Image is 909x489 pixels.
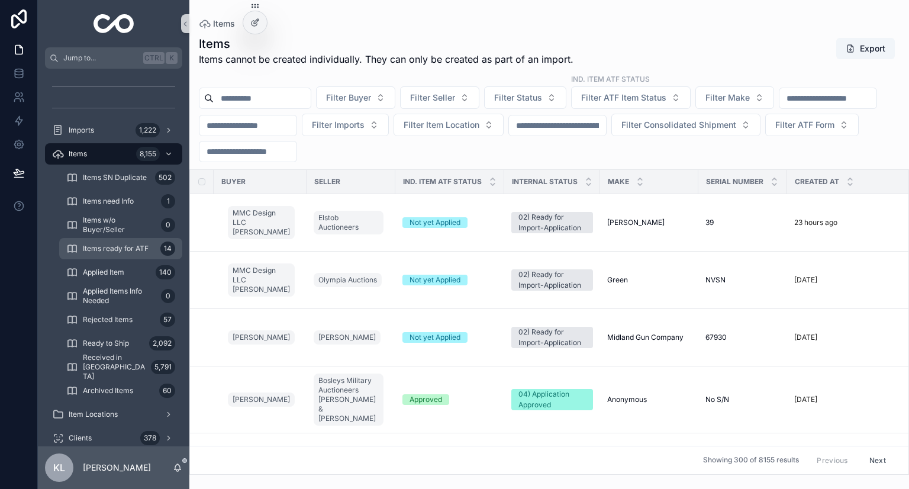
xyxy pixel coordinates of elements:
span: Ready to Ship [83,339,129,348]
div: 14 [160,242,175,256]
a: Ready to Ship2,092 [59,333,182,354]
span: Serial Number [706,177,763,186]
a: Items [199,18,235,30]
p: 23 hours ago [794,218,837,227]
button: Select Button [695,86,774,109]
img: App logo [94,14,134,33]
a: Items w/o Buyer/Seller0 [59,214,182,236]
button: Select Button [302,114,389,136]
div: Not yet Applied [410,332,460,343]
a: Not yet Applied [402,275,497,285]
div: scrollable content [38,69,189,446]
span: MMC Design LLC [PERSON_NAME] [233,266,290,294]
a: [PERSON_NAME] [314,330,381,345]
span: Internal Status [512,177,578,186]
span: [PERSON_NAME] [233,333,290,342]
a: Applied Items Info Needed0 [59,285,182,307]
span: Seller [314,177,340,186]
span: Filter ATF Item Status [581,92,666,104]
button: Select Button [316,86,395,109]
a: Midland Gun Company [607,333,691,342]
div: 5,791 [151,360,175,374]
a: Items ready for ATF14 [59,238,182,259]
span: Anonymous [607,395,647,404]
button: Select Button [394,114,504,136]
span: Jump to... [63,53,138,63]
div: 2,092 [149,336,175,350]
span: Rejected Items [83,315,133,324]
a: Olympia Auctions [314,271,388,289]
span: Applied Item [83,268,124,277]
span: Applied Items Info Needed [83,287,156,305]
a: Received in [GEOGRAPHIC_DATA]5,791 [59,356,182,378]
span: NVSN [705,275,726,285]
span: K [167,53,176,63]
div: 502 [155,170,175,185]
p: [DATE] [794,395,817,404]
span: Olympia Auctions [318,275,377,285]
h1: Items [199,36,573,52]
p: [DATE] [794,333,817,342]
a: [DATE] [794,275,908,285]
div: 0 [161,289,175,303]
div: 0 [161,218,175,232]
button: Next [861,451,894,469]
span: Items ready for ATF [83,244,149,253]
button: Select Button [400,86,479,109]
div: 378 [140,431,160,445]
button: Select Button [611,114,760,136]
a: [PERSON_NAME] [228,330,295,345]
div: 1 [161,194,175,208]
a: Elstob Auctioneers [314,208,388,237]
a: Olympia Auctions [314,273,382,287]
a: [PERSON_NAME] [607,218,691,227]
span: Elstob Auctioneers [318,213,379,232]
span: Items w/o Buyer/Seller [83,215,156,234]
div: Not yet Applied [410,217,460,228]
button: Select Button [571,86,691,109]
span: Ctrl [143,52,165,64]
a: Not yet Applied [402,332,497,343]
span: Items SN Duplicate [83,173,147,182]
div: Approved [410,394,442,405]
div: 1,222 [136,123,160,137]
a: Items SN Duplicate502 [59,167,182,188]
a: Rejected Items57 [59,309,182,330]
span: Showing 300 of 8155 results [703,456,799,465]
a: MMC Design LLC [PERSON_NAME] [228,206,295,239]
div: 60 [159,384,175,398]
span: Buyer [221,177,246,186]
a: 02) Ready for Import-Application [511,327,593,348]
span: Items need Info [83,197,134,206]
span: Clients [69,433,92,443]
div: 140 [156,265,175,279]
span: Items [213,18,235,30]
span: Filter Imports [312,119,365,131]
a: [PERSON_NAME] [228,328,299,347]
span: Bosleys Military Auctioneers [PERSON_NAME] & [PERSON_NAME] [318,376,379,423]
span: [PERSON_NAME] [233,395,290,404]
a: [DATE] [794,333,908,342]
div: 8,155 [136,147,160,161]
span: 39 [705,218,714,227]
a: Approved [402,394,497,405]
a: NVSN [705,275,780,285]
a: Item Locations [45,404,182,425]
span: No S/N [705,395,729,404]
a: Anonymous [607,395,691,404]
div: 02) Ready for Import-Application [518,269,586,291]
span: Archived Items [83,386,133,395]
span: Imports [69,126,94,135]
span: Midland Gun Company [607,333,684,342]
a: 02) Ready for Import-Application [511,212,593,233]
a: Items8,155 [45,143,182,165]
span: Filter Seller [410,92,455,104]
p: [PERSON_NAME] [83,462,151,474]
div: 57 [160,313,175,327]
a: Bosleys Military Auctioneers [PERSON_NAME] & [PERSON_NAME] [314,371,388,428]
div: 02) Ready for Import-Application [518,212,586,233]
div: 02) Ready for Import-Application [518,327,586,348]
button: Jump to...CtrlK [45,47,182,69]
a: Items need Info1 [59,191,182,212]
span: Created at [795,177,839,186]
